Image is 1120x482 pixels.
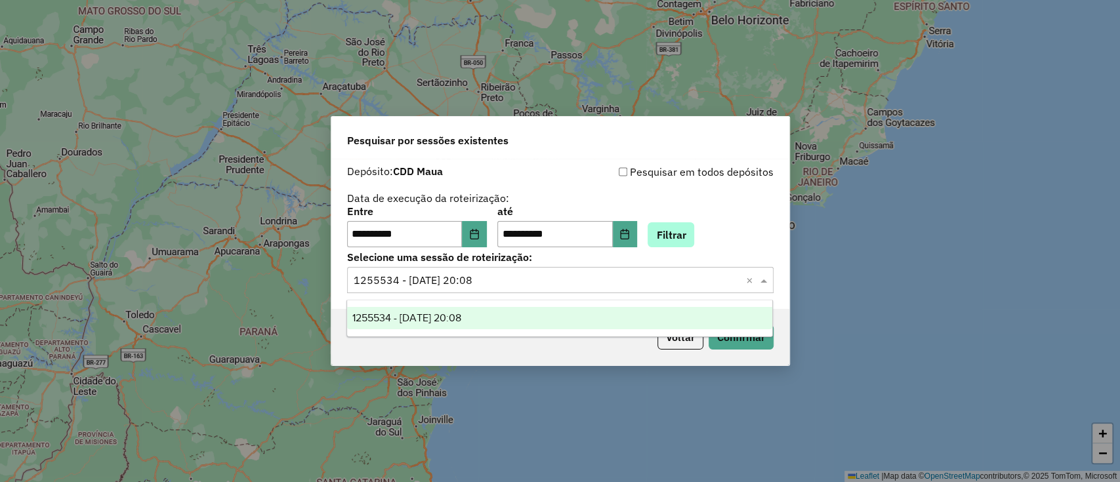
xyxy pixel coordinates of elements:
[347,249,774,265] label: Selecione uma sessão de roteirização:
[352,312,461,323] span: 1255534 - [DATE] 20:08
[613,221,638,247] button: Choose Date
[347,132,508,148] span: Pesquisar por sessões existentes
[560,164,774,180] div: Pesquisar em todos depósitos
[648,222,694,247] button: Filtrar
[347,163,443,179] label: Depósito:
[393,165,443,178] strong: CDD Maua
[746,272,757,288] span: Clear all
[497,203,637,219] label: até
[462,221,487,247] button: Choose Date
[347,203,487,219] label: Entre
[346,300,773,337] ng-dropdown-panel: Options list
[347,190,509,206] label: Data de execução da roteirização:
